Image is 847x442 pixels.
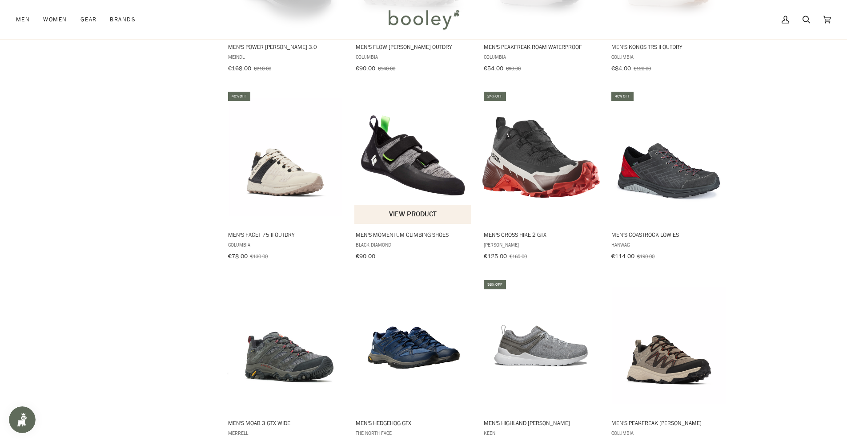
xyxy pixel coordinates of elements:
[354,90,472,263] a: Men's Momentum Climbing Shoes
[637,252,654,260] span: €190.00
[228,429,343,437] span: Merrell
[228,419,343,427] span: Men's Moab 3 GTX Wide
[110,15,136,24] span: Brands
[356,64,375,73] span: €90.00
[611,64,631,73] span: €84.00
[43,15,67,24] span: Women
[356,241,471,248] span: Black Diamond
[227,287,345,405] img: Merrell Men's Moab 3 GTX Wide Beluga - Booley Galway
[611,429,727,437] span: Columbia
[356,231,471,239] span: Men's Momentum Climbing Shoes
[611,92,634,101] div: 40% off
[9,406,36,433] iframe: Button to open loyalty program pop-up
[228,252,248,260] span: €78.00
[484,280,506,289] div: 58% off
[611,231,727,239] span: Men's Coastrock Low ES
[611,53,727,61] span: Columbia
[482,90,600,263] a: Men's Cross Hike 2 GTX
[611,241,727,248] span: Hanwag
[16,15,30,24] span: Men
[356,43,471,51] span: Men's Flow [PERSON_NAME] OutDry
[484,241,599,248] span: [PERSON_NAME]
[634,65,651,72] span: €120.00
[610,287,728,405] img: Columbia Men's Peakfreak Rush Outdry Kettle / Dark Sienna - Booley Galway
[354,98,472,216] img: Black Diamond Men's Momentum Climbing Shoes Black / Anthracite - Booley Galway
[227,90,345,263] a: Men's Facet 75 II Outdry
[254,65,271,72] span: €210.00
[228,43,343,51] span: Men's Power [PERSON_NAME] 3.0
[611,252,634,260] span: €114.00
[611,43,727,51] span: Men's Konos TRS II OutDry
[228,64,251,73] span: €168.00
[354,287,472,405] img: The North Face Men's Hedgehog GTX Summit Navy / Shady Blue - Booley Galway
[506,65,521,72] span: €90.00
[484,53,599,61] span: Columbia
[378,65,395,72] span: €140.00
[228,92,250,101] div: 40% off
[510,252,527,260] span: €165.00
[611,419,727,427] span: Men's Peakfreak [PERSON_NAME]
[484,419,599,427] span: Men's Highland [PERSON_NAME]
[354,205,471,224] button: View product
[385,7,462,32] img: Booley
[250,252,268,260] span: €130.00
[356,419,471,427] span: Men's Hedgehog GTX
[228,231,343,239] span: Men's Facet 75 II Outdry
[484,64,503,73] span: €54.00
[228,53,343,61] span: Meindl
[484,231,599,239] span: Men's Cross Hike 2 GTX
[484,429,599,437] span: Keen
[356,429,471,437] span: The North Face
[482,98,600,216] img: Salomon Men's Cross Hike 2 GTX Black / Bitter Chocolate / Fiery Red - Booley Galway
[356,53,471,61] span: Columbia
[610,90,728,263] a: Men's Coastrock Low ES
[484,92,506,101] div: 24% off
[484,43,599,51] span: Men's Peakfreak Roam Waterproof
[228,241,343,248] span: Columbia
[484,252,507,260] span: €125.00
[610,98,728,216] img: Hanwag Men's Coastrock Low ES Asphalt / Red - Booley Galway
[356,252,375,260] span: €90.00
[482,287,600,405] img: Men's Highland Arway Steel Grey / Drizzle - Booley Galway
[80,15,97,24] span: Gear
[227,98,345,216] img: Columbia Men's Facet 75 II Outdry Dark Stone / Black - Booley Galway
